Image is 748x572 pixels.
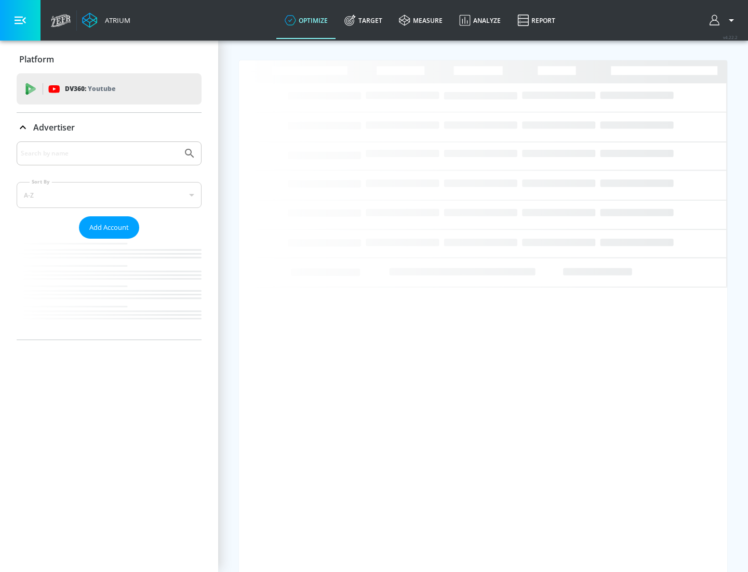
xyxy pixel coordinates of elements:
div: A-Z [17,182,202,208]
div: Advertiser [17,141,202,340]
p: Youtube [88,83,115,94]
span: Add Account [89,222,129,233]
a: Analyze [451,2,509,39]
a: optimize [276,2,336,39]
nav: list of Advertiser [17,239,202,340]
a: measure [391,2,451,39]
p: Advertiser [33,122,75,133]
label: Sort By [30,178,52,185]
p: DV360: [65,83,115,95]
button: Add Account [79,216,139,239]
div: Atrium [101,16,130,25]
a: Target [336,2,391,39]
span: v 4.22.2 [723,34,738,40]
p: Platform [19,54,54,65]
div: Advertiser [17,113,202,142]
input: Search by name [21,147,178,160]
div: Platform [17,45,202,74]
a: Atrium [82,12,130,28]
a: Report [509,2,564,39]
div: DV360: Youtube [17,73,202,105]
